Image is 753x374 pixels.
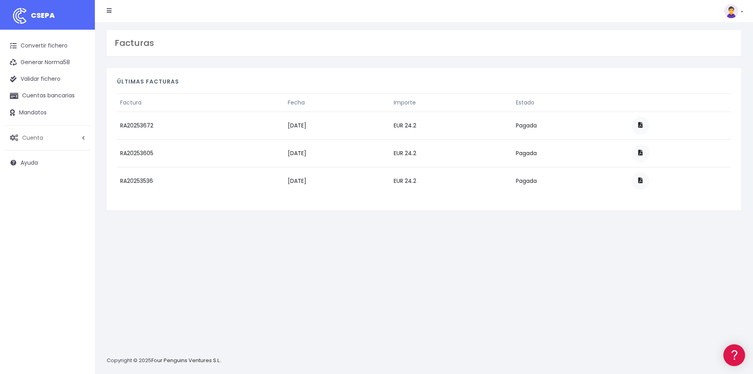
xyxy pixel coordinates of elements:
[513,139,628,167] td: Pagada
[391,139,513,167] td: EUR 24.2
[285,112,390,139] td: [DATE]
[513,112,628,139] td: Pagada
[285,139,390,167] td: [DATE]
[4,129,91,146] a: Cuenta
[117,93,285,112] th: Factura
[8,212,150,226] button: Contáctanos
[22,133,43,141] span: Cuenta
[724,4,738,18] img: profile
[285,167,390,195] td: [DATE]
[117,78,731,89] h4: Últimas facturas
[117,112,285,139] td: RA20253672
[285,93,390,112] th: Fecha
[115,38,733,48] h3: Facturas
[151,357,221,364] a: Four Penguins Ventures S.L.
[391,112,513,139] td: EUR 24.2
[513,93,628,112] th: Estado
[107,357,222,365] p: Copyright © 2025 .
[8,202,150,215] a: API
[8,170,150,182] a: General
[8,55,150,63] div: Información general
[117,139,285,167] td: RA20253605
[391,167,513,195] td: EUR 24.2
[4,38,91,54] a: Convertir fichero
[513,167,628,195] td: Pagada
[31,10,55,20] span: CSEPA
[391,93,513,112] th: Importe
[8,125,150,137] a: Videotutoriales
[4,71,91,87] a: Validar fichero
[8,67,150,80] a: Información general
[4,87,91,104] a: Cuentas bancarias
[4,154,91,171] a: Ayuda
[8,87,150,95] div: Convertir ficheros
[8,100,150,112] a: Formatos
[8,157,150,165] div: Facturación
[8,112,150,125] a: Problemas habituales
[4,54,91,71] a: Generar Norma58
[117,167,285,195] td: RA20253536
[21,159,38,167] span: Ayuda
[8,190,150,197] div: Programadores
[109,228,152,235] a: POWERED BY ENCHANT
[10,6,30,26] img: logo
[8,137,150,149] a: Perfiles de empresas
[4,104,91,121] a: Mandatos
